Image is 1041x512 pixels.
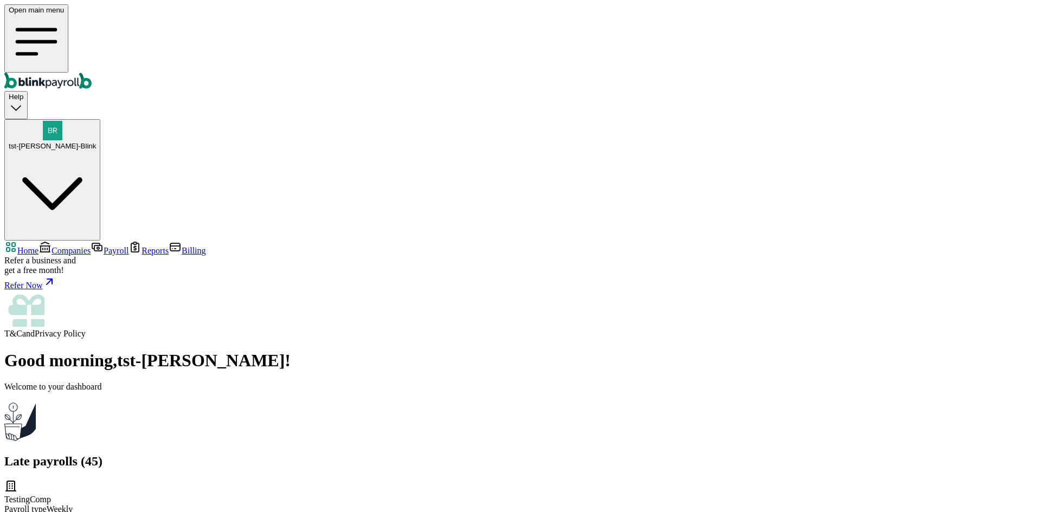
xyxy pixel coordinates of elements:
[4,382,1037,392] p: Welcome to your dashboard
[4,329,22,338] span: T&C
[987,460,1041,512] iframe: Chat Widget
[4,246,38,255] a: Home
[4,4,1037,91] nav: Global
[4,91,28,119] button: Help
[128,246,169,255] a: Reports
[104,246,128,255] span: Payroll
[4,454,1037,469] h2: Late payrolls ( 45 )
[4,495,51,504] span: TestingComp
[9,93,23,101] span: Help
[22,329,35,338] span: and
[4,400,36,441] img: Plant illustration
[4,4,68,73] button: Open main menu
[4,275,1037,290] a: Refer Now
[4,119,100,241] button: tst-[PERSON_NAME]-Blink
[142,246,169,255] span: Reports
[182,246,205,255] span: Billing
[4,256,1037,275] div: Refer a business and get a free month!
[4,241,1037,339] nav: Sidebar
[91,246,128,255] a: Payroll
[169,246,205,255] a: Billing
[9,142,96,150] span: tst-[PERSON_NAME]-Blink
[35,329,86,338] span: Privacy Policy
[52,246,91,255] span: Companies
[38,246,91,255] a: Companies
[4,351,1037,371] h1: Good morning , tst-[PERSON_NAME] !
[9,6,64,14] span: Open main menu
[17,246,38,255] span: Home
